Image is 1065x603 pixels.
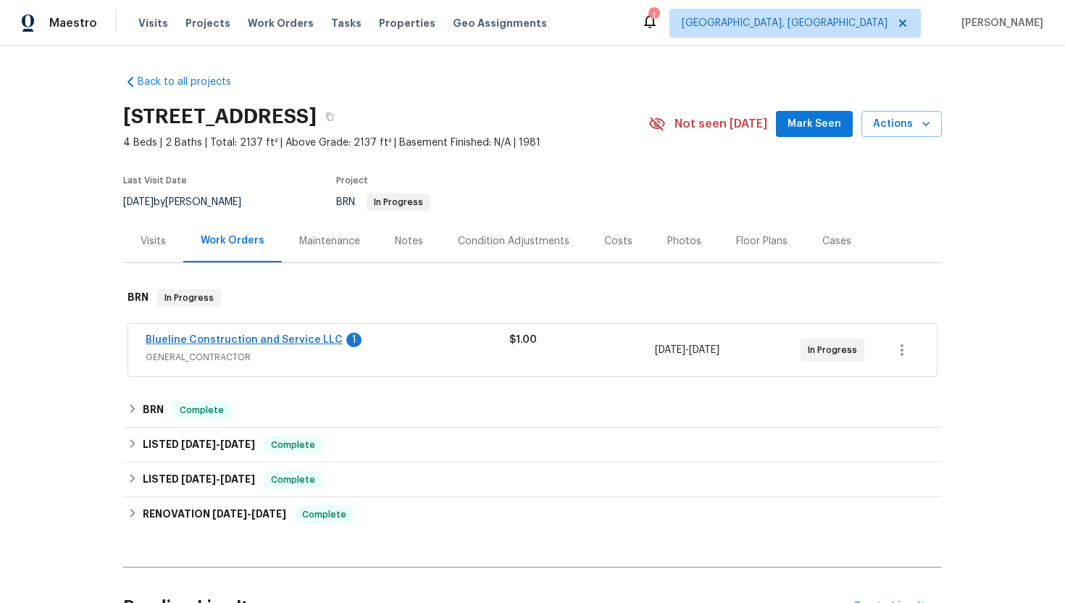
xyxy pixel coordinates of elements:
[123,176,187,185] span: Last Visit Date
[682,16,887,30] span: [GEOGRAPHIC_DATA], [GEOGRAPHIC_DATA]
[509,335,537,345] span: $1.00
[458,234,569,249] div: Condition Adjustments
[220,439,255,449] span: [DATE]
[336,176,368,185] span: Project
[181,474,255,484] span: -
[648,9,659,23] div: 1
[123,194,259,211] div: by [PERSON_NAME]
[299,234,360,249] div: Maintenance
[788,115,841,133] span: Mark Seen
[128,289,149,307] h6: BRN
[331,18,362,28] span: Tasks
[956,16,1043,30] span: [PERSON_NAME]
[220,474,255,484] span: [DATE]
[138,16,168,30] span: Visits
[123,136,648,150] span: 4 Beds | 2 Baths | Total: 2137 ft² | Above Grade: 2137 ft² | Basement Finished: N/A | 1981
[143,506,286,523] h6: RENOVATION
[296,507,352,522] span: Complete
[317,104,343,130] button: Copy Address
[49,16,97,30] span: Maestro
[141,234,166,249] div: Visits
[776,111,853,138] button: Mark Seen
[123,197,154,207] span: [DATE]
[667,234,701,249] div: Photos
[674,117,767,131] span: Not seen [DATE]
[185,16,230,30] span: Projects
[123,462,942,497] div: LISTED [DATE]-[DATE]Complete
[655,343,719,357] span: -
[395,234,423,249] div: Notes
[861,111,942,138] button: Actions
[146,335,343,345] a: Blueline Construction and Service LLC
[736,234,788,249] div: Floor Plans
[265,473,321,487] span: Complete
[453,16,547,30] span: Geo Assignments
[251,509,286,519] span: [DATE]
[689,345,719,355] span: [DATE]
[146,350,509,365] span: GENERAL_CONTRACTOR
[822,234,851,249] div: Cases
[143,402,164,419] h6: BRN
[123,109,317,124] h2: [STREET_ADDRESS]
[143,471,255,488] h6: LISTED
[181,439,216,449] span: [DATE]
[181,474,216,484] span: [DATE]
[174,403,230,417] span: Complete
[123,497,942,532] div: RENOVATION [DATE]-[DATE]Complete
[379,16,435,30] span: Properties
[123,75,262,89] a: Back to all projects
[265,438,321,452] span: Complete
[123,428,942,462] div: LISTED [DATE]-[DATE]Complete
[212,509,247,519] span: [DATE]
[181,439,255,449] span: -
[201,233,264,248] div: Work Orders
[143,436,255,454] h6: LISTED
[159,291,220,305] span: In Progress
[873,115,930,133] span: Actions
[655,345,685,355] span: [DATE]
[336,197,430,207] span: BRN
[248,16,314,30] span: Work Orders
[123,393,942,428] div: BRN Complete
[604,234,632,249] div: Costs
[346,333,362,347] div: 1
[123,275,942,321] div: BRN In Progress
[212,509,286,519] span: -
[368,198,429,207] span: In Progress
[808,343,863,357] span: In Progress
